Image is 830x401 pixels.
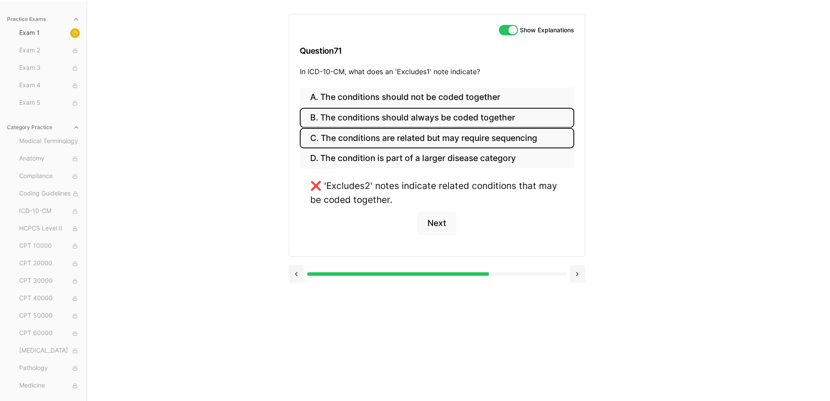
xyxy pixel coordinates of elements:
button: CPT 20000 [16,257,83,271]
span: CPT 60000 [19,329,80,338]
button: B. The conditions should always be coded together [300,108,574,128]
span: CPT 20000 [19,259,80,268]
label: Show Explanations [520,27,574,33]
button: Exam 3 [16,61,83,75]
button: HCPCS Level II [16,222,83,236]
span: Exam 4 [19,81,80,90]
button: CPT 50000 [16,309,83,323]
span: HCPCS Level II [19,224,80,233]
button: Exam 5 [16,96,83,110]
span: Anatomy [19,154,80,164]
p: In ICD-10-CM, what does an 'Excludes1' note indicate? [300,66,574,77]
button: CPT 30000 [16,274,83,288]
span: Exam 2 [19,46,80,55]
span: Compliance [19,171,80,181]
span: Pathology [19,363,80,373]
button: Practice Exams [3,12,83,26]
span: CPT 30000 [19,276,80,286]
button: Exam 1 [16,26,83,40]
span: CPT 50000 [19,311,80,321]
div: ❌ 'Excludes2' notes indicate related conditions that may be coded together. [310,179,564,206]
button: ICD-10-CM [16,204,83,218]
button: Coding Guidelines [16,187,83,201]
span: ICD-10-CM [19,206,80,216]
button: CPT 10000 [16,239,83,253]
span: Exam 5 [19,98,80,108]
span: Exam 1 [19,28,80,38]
button: A. The conditions should not be coded together [300,87,574,108]
button: C. The conditions are related but may require sequencing [300,128,574,148]
span: [MEDICAL_DATA] [19,346,80,356]
button: Exam 4 [16,79,83,93]
span: Medicine [19,381,80,391]
button: Anatomy [16,152,83,166]
button: Exam 2 [16,44,83,58]
button: Pathology [16,361,83,375]
span: Medical Terminology [19,137,80,146]
button: CPT 60000 [16,326,83,340]
span: Coding Guidelines [19,189,80,199]
button: Medicine [16,379,83,393]
button: Category Practice [3,120,83,134]
button: CPT 40000 [16,291,83,305]
h3: Question 71 [300,38,574,64]
button: Compliance [16,169,83,183]
button: Next [417,212,457,235]
button: Medical Terminology [16,134,83,148]
button: D. The condition is part of a larger disease category [300,148,574,169]
span: Exam 3 [19,63,80,73]
button: [MEDICAL_DATA] [16,344,83,358]
span: CPT 10000 [19,241,80,251]
span: CPT 40000 [19,294,80,303]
